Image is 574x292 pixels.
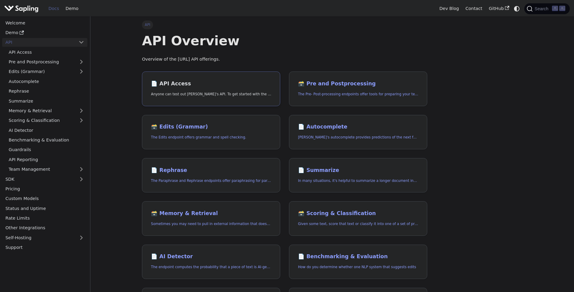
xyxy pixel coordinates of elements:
a: Dev Blog [436,4,462,13]
p: Overview of the [URL] API offerings. [142,56,427,63]
a: Guardrails [5,145,87,154]
a: Other Integrations [2,224,87,232]
h2: API Access [151,81,271,87]
img: Sapling.ai [4,4,39,13]
a: API [2,38,75,47]
a: Pricing [2,185,87,193]
nav: Breadcrumbs [142,21,427,29]
a: Support [2,243,87,252]
p: Sapling's autocomplete provides predictions of the next few characters or words [298,135,418,140]
p: In many situations, it's helpful to summarize a longer document into a shorter, more easily diges... [298,178,418,184]
a: Demo [2,28,87,37]
button: Expand sidebar category 'SDK' [75,175,87,183]
h2: Benchmarking & Evaluation [298,253,418,260]
h2: Scoring & Classification [298,210,418,217]
a: 📄️ AI DetectorThe endpoint computes the probability that a piece of text is AI-generated, [142,245,280,279]
p: Given some text, score that text or classify it into one of a set of pre-specified categories. [298,221,418,227]
span: Search [533,6,552,11]
kbd: ⌘ [552,6,558,11]
button: Search (Command+K) [524,3,569,14]
h2: Memory & Retrieval [151,210,271,217]
a: Self-Hosting [2,233,87,242]
p: The endpoint computes the probability that a piece of text is AI-generated, [151,264,271,270]
a: GitHub [485,4,512,13]
a: Summarize [5,97,87,105]
a: API Reporting [5,155,87,164]
a: 🗃️ Edits (Grammar)The Edits endpoint offers grammar and spell checking. [142,115,280,150]
a: AI Detector [5,126,87,135]
kbd: K [559,6,565,11]
h2: Rephrase [151,167,271,174]
a: Scoring & Classification [5,116,87,125]
a: Rephrase [5,87,87,96]
h2: AI Detector [151,253,271,260]
p: The Pre- Post-processing endpoints offer tools for preparing your text data for ingestation as we... [298,91,418,97]
a: 📄️ Benchmarking & EvaluationHow do you determine whether one NLP system that suggests edits [289,245,427,279]
p: The Edits endpoint offers grammar and spell checking. [151,135,271,140]
a: Welcome [2,18,87,27]
p: How do you determine whether one NLP system that suggests edits [298,264,418,270]
a: 📄️ RephraseThe Paraphrase and Rephrase endpoints offer paraphrasing for particular styles. [142,158,280,193]
h2: Summarize [298,167,418,174]
a: Edits (Grammar) [5,67,87,76]
a: Autocomplete [5,77,87,86]
h2: Edits (Grammar) [151,124,271,130]
a: 🗃️ Pre and PostprocessingThe Pre- Post-processing endpoints offer tools for preparing your text d... [289,71,427,106]
a: Sapling.ai [4,4,41,13]
p: The Paraphrase and Rephrase endpoints offer paraphrasing for particular styles. [151,178,271,184]
a: Custom Models [2,194,87,203]
button: Collapse sidebar category 'API' [75,38,87,47]
a: Docs [45,4,62,13]
a: 📄️ SummarizeIn many situations, it's helpful to summarize a longer document into a shorter, more ... [289,158,427,193]
a: 📄️ API AccessAnyone can test out [PERSON_NAME]'s API. To get started with the API, simply: [142,71,280,106]
a: Memory & Retrieval [5,106,87,115]
a: Status and Uptime [2,204,87,213]
a: Contact [462,4,486,13]
h1: API Overview [142,33,427,49]
h2: Autocomplete [298,124,418,130]
a: Benchmarking & Evaluation [5,136,87,144]
a: Pre and Postprocessing [5,58,87,66]
a: API Access [5,48,87,56]
a: Demo [62,4,82,13]
p: Sometimes you may need to pull in external information that doesn't fit in the context size of an... [151,221,271,227]
a: SDK [2,175,75,183]
a: Team Management [5,165,87,174]
button: Switch between dark and light mode (currently system mode) [513,4,521,13]
a: 🗃️ Memory & RetrievalSometimes you may need to pull in external information that doesn't fit in t... [142,201,280,236]
p: Anyone can test out Sapling's API. To get started with the API, simply: [151,91,271,97]
a: 🗃️ Scoring & ClassificationGiven some text, score that text or classify it into one of a set of p... [289,201,427,236]
a: Rate Limits [2,214,87,223]
h2: Pre and Postprocessing [298,81,418,87]
span: API [142,21,153,29]
a: 📄️ Autocomplete[PERSON_NAME]'s autocomplete provides predictions of the next few characters or words [289,115,427,150]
